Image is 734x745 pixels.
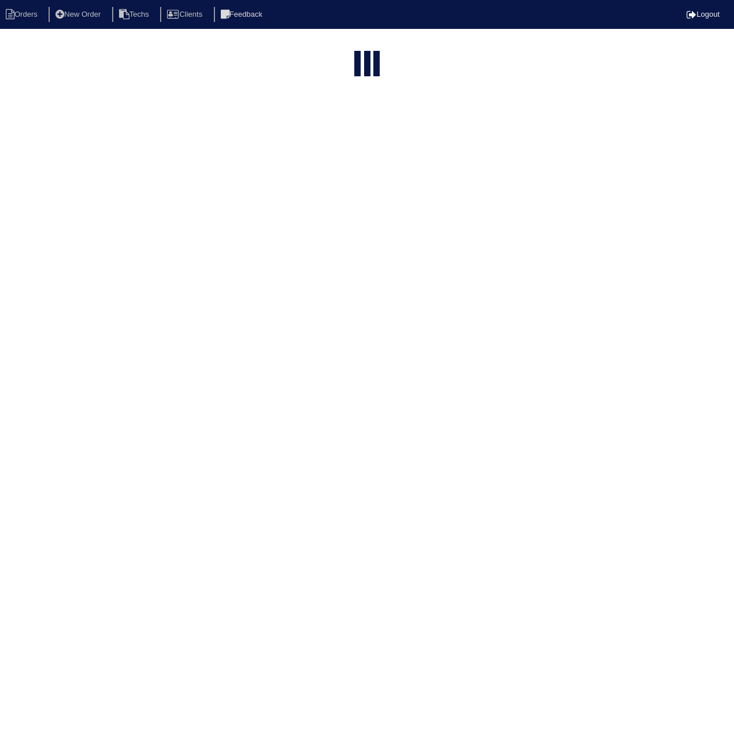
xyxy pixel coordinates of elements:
a: Techs [112,10,158,18]
li: Feedback [214,7,272,23]
div: loading... [364,51,370,79]
a: Clients [160,10,212,18]
a: Logout [687,10,720,18]
a: New Order [49,10,110,18]
li: Clients [160,7,212,23]
li: Techs [112,7,158,23]
li: New Order [49,7,110,23]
